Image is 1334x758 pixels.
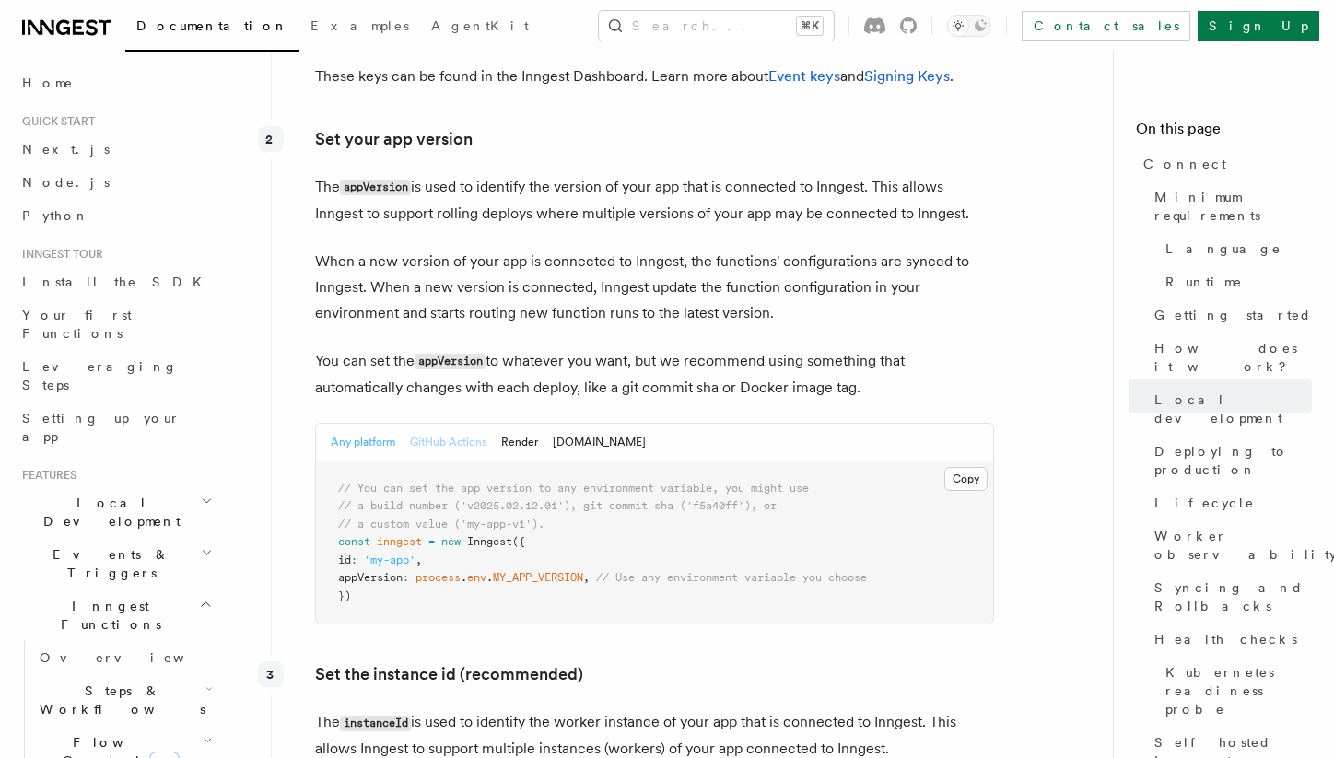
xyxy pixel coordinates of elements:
a: Leveraging Steps [15,350,216,402]
a: How does it work? [1147,332,1312,383]
a: Python [15,199,216,232]
a: Syncing and Rollbacks [1147,571,1312,623]
p: When a new version of your app is connected to Inngest, the functions' configurations are synced ... [315,249,994,326]
a: Language [1158,232,1312,265]
span: Leveraging Steps [22,359,178,392]
p: You can set the to whatever you want, but we recommend using something that automatically changes... [315,348,994,401]
span: new [441,535,461,548]
span: Quick start [15,114,95,129]
span: Setting up your app [22,411,181,444]
span: Home [22,74,74,92]
span: Health checks [1154,630,1297,648]
a: Overview [32,641,216,674]
a: Install the SDK [15,265,216,298]
a: Home [15,66,216,99]
button: Toggle dark mode [947,15,991,37]
span: Python [22,208,89,223]
span: AgentKit [431,18,529,33]
a: Health checks [1147,623,1312,656]
button: Copy [944,467,988,491]
button: Steps & Workflows [32,674,216,726]
span: 'my-app' [364,554,415,566]
span: : [351,554,357,566]
p: The is used to identify the version of your app that is connected to Inngest. This allows Inngest... [315,174,994,227]
a: Lifecycle [1147,486,1312,519]
span: Language [1165,239,1281,258]
span: Events & Triggers [15,545,201,582]
span: Your first Functions [22,308,132,341]
span: Inngest tour [15,247,103,262]
span: process [415,571,461,584]
span: Next.js [22,142,110,157]
button: Render [501,424,538,461]
span: // a build number ('v2025.02.12.01'), git commit sha ('f5a40ff'), or [338,499,777,512]
span: }) [338,589,351,602]
span: . [486,571,493,584]
p: These keys can be found in the Inngest Dashboard. Learn more about and . [315,64,994,89]
span: Documentation [136,18,288,33]
a: Node.js [15,166,216,199]
span: inngest [377,535,422,548]
span: Local Development [15,494,201,531]
span: Kubernetes readiness probe [1165,663,1312,718]
span: ({ [512,535,525,548]
span: Deploying to production [1154,442,1312,479]
a: Contact sales [1022,11,1190,41]
a: Local development [1147,383,1312,435]
button: Any platform [331,424,395,461]
p: Set your app version [315,126,994,152]
a: Minimum requirements [1147,181,1312,232]
span: Examples [310,18,409,33]
a: Examples [299,6,420,50]
span: Syncing and Rollbacks [1154,578,1312,615]
a: Event keys [768,67,840,85]
a: Documentation [125,6,299,52]
a: Connect [1136,147,1312,181]
div: 2 [258,126,284,152]
span: , [415,554,422,566]
span: Inngest Functions [15,597,199,634]
span: : [403,571,409,584]
span: Connect [1143,155,1226,173]
a: Setting up your app [15,402,216,453]
span: MY_APP_VERSION [493,571,583,584]
span: appVersion [338,571,403,584]
code: instanceId [340,716,411,731]
span: Local development [1154,391,1312,427]
span: How does it work? [1154,339,1312,376]
span: Runtime [1165,273,1243,291]
span: Overview [40,650,229,665]
button: Local Development [15,486,216,538]
span: Minimum requirements [1154,188,1312,225]
a: Deploying to production [1147,435,1312,486]
span: // a custom value ('my-app-v1'). [338,518,544,531]
code: appVersion [415,354,486,369]
a: Kubernetes readiness probe [1158,656,1312,726]
span: Node.js [22,175,110,190]
p: Set the instance id (recommended) [315,661,994,687]
h4: On this page [1136,118,1312,147]
span: // Use any environment variable you choose [596,571,867,584]
button: Search...⌘K [599,11,834,41]
a: Worker observability [1147,519,1312,571]
button: Inngest Functions [15,589,216,641]
button: [DOMAIN_NAME] [553,424,646,461]
a: AgentKit [420,6,540,50]
span: env [467,571,486,584]
code: appVersion [340,180,411,195]
span: Install the SDK [22,274,213,289]
span: Inngest [467,535,512,548]
span: Steps & Workflows [32,682,205,718]
a: Sign Up [1198,11,1319,41]
a: Next.js [15,133,216,166]
span: id [338,554,351,566]
a: Signing Keys [864,67,950,85]
button: GitHub Actions [410,424,486,461]
span: const [338,535,370,548]
a: Getting started [1147,298,1312,332]
span: Getting started [1154,306,1312,324]
kbd: ⌘K [797,17,823,35]
span: Lifecycle [1154,494,1255,512]
button: Events & Triggers [15,538,216,589]
span: = [428,535,435,548]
